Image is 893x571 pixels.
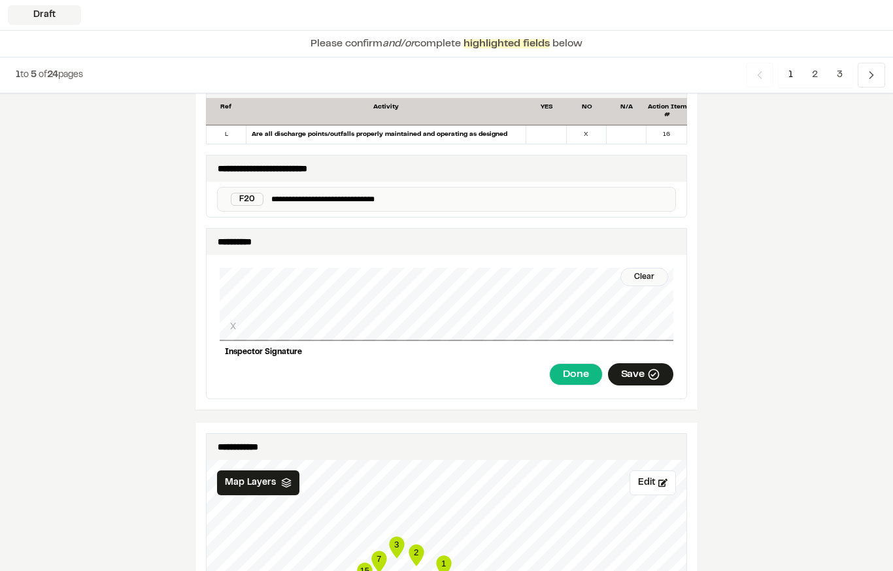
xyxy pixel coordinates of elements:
div: Map marker [407,542,426,568]
text: 2 [414,547,418,557]
div: F20 [231,193,263,206]
div: Map marker [387,534,407,561]
text: 7 [377,554,381,564]
p: Please confirm complete below [311,36,582,52]
div: Action Item # [647,103,687,120]
div: 16 [647,125,686,144]
div: Activity [246,103,526,120]
span: highlighted fields [463,39,550,48]
span: and/or [382,39,414,48]
div: Inspector Signature [220,341,673,363]
span: 5 [31,71,37,79]
p: to of pages [16,68,83,82]
div: Draft [8,5,81,25]
nav: Navigation [746,63,885,88]
div: L [207,125,246,144]
span: 3 [827,63,852,88]
text: 1 [441,559,446,568]
div: Done [549,363,602,385]
div: Are all discharge points/outfalls properly maintained and operating as designed [246,125,526,144]
div: Ref [206,103,246,120]
span: 24 [47,71,58,79]
div: YES [527,103,567,120]
div: Save [608,363,673,385]
span: Map Layers [225,476,276,490]
div: X [567,125,607,144]
div: N/A [607,103,647,120]
div: NO [567,103,607,120]
div: Clear [620,268,668,286]
span: 2 [802,63,828,88]
button: Edit [630,470,676,495]
span: 1 [779,63,803,88]
span: 1 [16,71,20,79]
text: 3 [394,540,399,549]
